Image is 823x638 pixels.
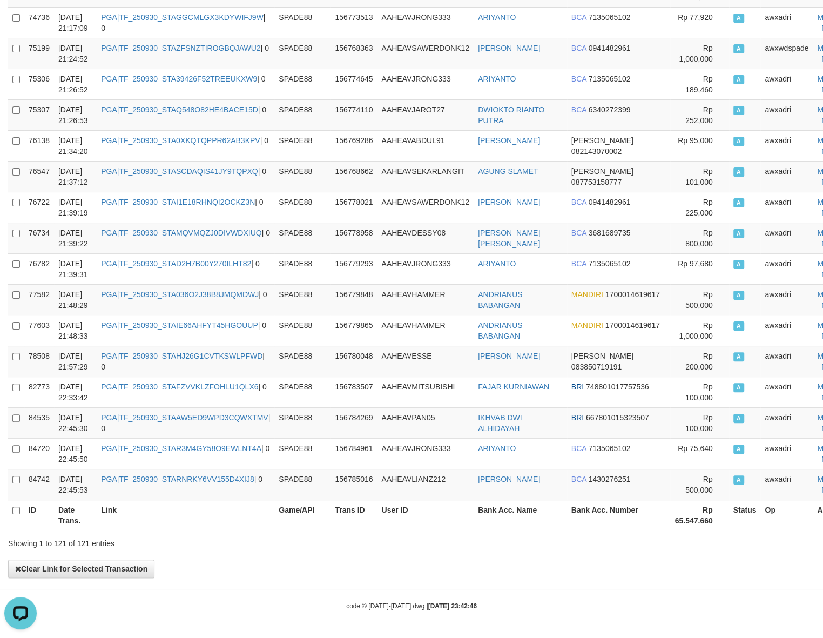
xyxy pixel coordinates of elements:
a: PGA|TF_250930_STAFZVVKLZFOHLU1QLX6 [101,382,258,391]
a: ARIYANTO [478,75,516,83]
span: AAHEAVESSE [381,352,431,360]
span: MANDIRI [571,290,603,299]
td: 77603 [24,315,54,346]
span: Copy 082143070002 to clipboard [571,147,622,156]
span: [DATE] 21:17:09 [58,13,88,32]
td: SPADE88 [274,315,330,346]
th: User ID [377,500,474,530]
span: [DATE] 21:24:52 [58,44,88,63]
span: Copy 748801017757536 to clipboard [586,382,649,391]
span: AAHEAVHAMMER [381,290,445,299]
div: Showing 1 to 121 of 121 entries [8,534,335,549]
a: AGUNG SLAMET [478,167,538,176]
td: awxadri [760,438,813,469]
td: SPADE88 [274,284,330,315]
td: 75199 [24,38,54,69]
th: Rp 65.547.660 [670,500,728,530]
span: 156784961 [335,444,373,453]
a: PGA|TF_250930_STAAW5ED9WPD3CQWXTMV [101,413,268,422]
span: AAHEAVABDUL91 [381,136,444,145]
span: 156780048 [335,352,373,360]
td: awxadri [760,69,813,99]
span: Rp 1,000,000 [679,44,712,63]
a: ARIYANTO [478,259,516,268]
td: | 0 [97,315,274,346]
td: awxadri [760,284,813,315]
span: [DATE] 21:39:19 [58,198,88,217]
span: Copy 1700014619617 to clipboard [605,290,660,299]
th: Bank Acc. Name [474,500,567,530]
span: [DATE] 21:39:22 [58,229,88,248]
a: IKHVAB DWI ALHIDAYAH [478,413,522,433]
span: AAHEAVJAROT27 [381,105,444,114]
span: Accepted [733,198,744,207]
span: AAHEAVHAMMER [381,321,445,330]
span: Rp 252,000 [685,105,713,125]
span: 156778958 [335,229,373,237]
span: BCA [571,475,586,483]
td: | 0 [97,253,274,284]
a: PGA|TF_250930_STA39426F52TREEUKXW9 [101,75,257,83]
a: PGA|TF_250930_STAR3M4GY58O9EWLNT4A [101,444,261,453]
span: Accepted [733,167,744,177]
td: SPADE88 [274,7,330,38]
span: BCA [571,13,586,22]
span: AAHEAVJRONG333 [381,444,450,453]
td: SPADE88 [274,407,330,438]
span: 156779848 [335,290,373,299]
td: 82773 [24,377,54,407]
td: 75306 [24,69,54,99]
td: | 0 [97,38,274,69]
td: | 0 [97,438,274,469]
span: [DATE] 22:45:50 [58,444,88,464]
a: PGA|TF_250930_STAQ548O82HE4BACE15D [101,105,258,114]
td: SPADE88 [274,253,330,284]
span: MANDIRI [571,321,603,330]
span: [DATE] 21:57:29 [58,352,88,371]
td: | 0 [97,469,274,500]
span: Rp 189,460 [685,75,713,94]
span: [PERSON_NAME] [571,136,633,145]
span: 156779865 [335,321,373,330]
td: SPADE88 [274,377,330,407]
td: awxadri [760,377,813,407]
span: Copy 7135065102 to clipboard [589,13,631,22]
span: Copy 1430276251 to clipboard [589,475,631,483]
span: AAHEAVMITSUBISHI [381,382,455,391]
a: DWIOKTO RIANTO PUTRA [478,105,544,125]
a: [PERSON_NAME] [478,352,540,360]
span: Rp 1,000,000 [679,321,712,340]
a: [PERSON_NAME] [478,44,540,52]
span: AAHEAVLIANZ212 [381,475,446,483]
span: Copy 7135065102 to clipboard [589,444,631,453]
span: Copy 083850719191 to clipboard [571,362,622,371]
td: 76138 [24,130,54,161]
a: [PERSON_NAME] [478,198,540,206]
a: [PERSON_NAME] [478,475,540,483]
td: | 0 [97,161,274,192]
span: Copy 6340272399 to clipboard [589,105,631,114]
span: Rp 100,000 [685,413,713,433]
a: PGA|TF_250930_STAMQVMQZJ0DIVWDXIUQ [101,229,261,237]
span: [PERSON_NAME] [571,352,633,360]
span: AAHEAVSEKARLANGIT [381,167,464,176]
span: BCA [571,444,586,453]
td: 84742 [24,469,54,500]
span: Rp 75,640 [678,444,713,453]
span: Accepted [733,352,744,361]
span: 156769286 [335,136,373,145]
span: Accepted [733,321,744,331]
span: Accepted [733,291,744,300]
span: BRI [571,382,584,391]
span: 156774110 [335,105,373,114]
a: PGA|TF_250930_STAGGCMLGX3KDYWIFJ9W [101,13,264,22]
a: ARIYANTO [478,444,516,453]
td: awxwdspade [760,38,813,69]
span: Copy 667801015323507 to clipboard [586,413,649,422]
td: awxadri [760,223,813,253]
span: [DATE] 21:37:12 [58,167,88,186]
span: 156779293 [335,259,373,268]
td: 84720 [24,438,54,469]
span: BCA [571,105,586,114]
span: Copy 0941482961 to clipboard [589,198,631,206]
